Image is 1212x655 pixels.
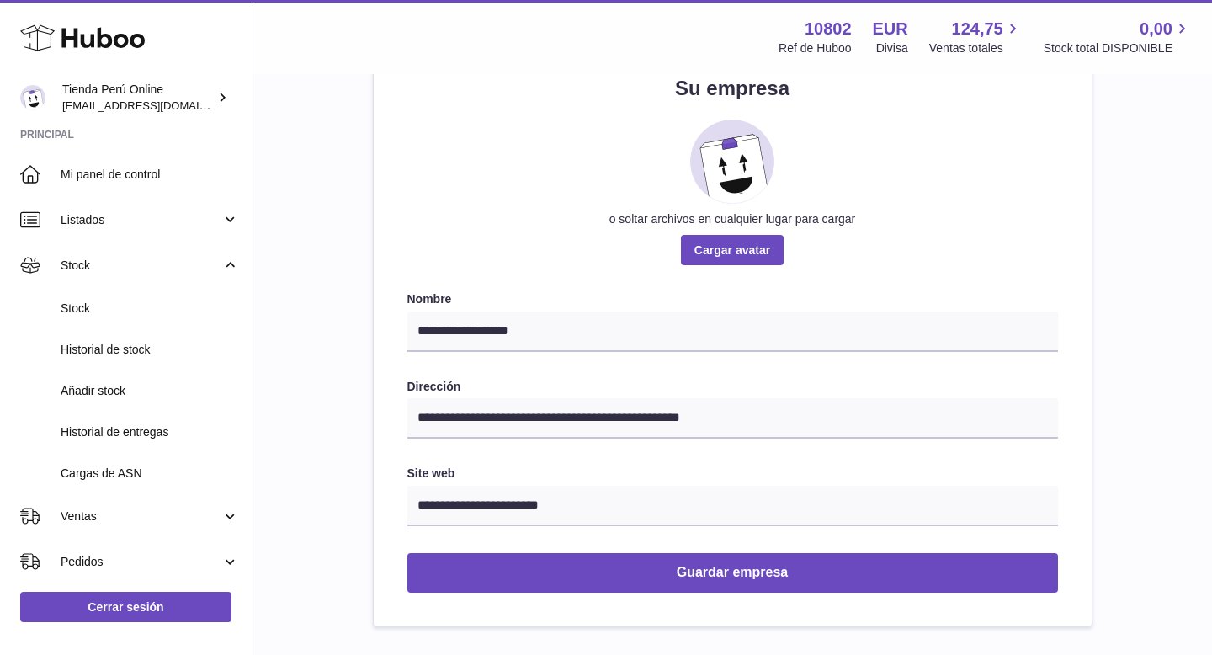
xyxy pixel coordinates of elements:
label: Nombre [407,291,1058,307]
span: Historial de stock [61,342,239,358]
span: Ventas totales [929,40,1023,56]
span: Pedidos [61,554,221,570]
span: 124,75 [952,18,1003,40]
span: 0,00 [1140,18,1172,40]
strong: EUR [873,18,908,40]
a: Cerrar sesión [20,592,231,622]
img: contacto@tiendaperuonline.com [20,85,45,110]
span: Stock total DISPONIBLE [1044,40,1192,56]
span: Stock [61,258,221,274]
div: Ref de Huboo [779,40,851,56]
a: 124,75 Ventas totales [929,18,1023,56]
h2: Su empresa [407,75,1058,102]
button: Guardar empresa [407,553,1058,593]
span: Stock [61,301,239,317]
span: Listados [61,212,221,228]
span: Historial de entregas [61,424,239,440]
strong: 10802 [805,18,852,40]
span: Ventas [61,509,221,525]
label: Site web [407,466,1058,482]
div: Divisa [876,40,908,56]
img: placeholder_image.svg [690,120,774,204]
span: Cargar avatar [681,235,784,265]
div: Tienda Perú Online [62,82,214,114]
div: o soltar archivos en cualquier lugar para cargar [407,211,1058,227]
span: Añadir stock [61,383,239,399]
span: [EMAIL_ADDRESS][DOMAIN_NAME] [62,99,247,112]
a: 0,00 Stock total DISPONIBLE [1044,18,1192,56]
span: Mi panel de control [61,167,239,183]
label: Dirección [407,379,1058,395]
span: Cargas de ASN [61,466,239,482]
